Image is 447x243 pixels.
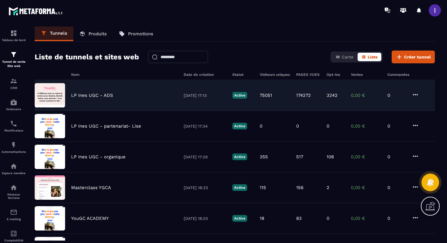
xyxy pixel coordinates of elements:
[71,72,178,77] h6: Nom
[2,193,26,199] p: Réseaux Sociaux
[296,123,299,129] p: 0
[332,53,357,61] button: Carte
[2,239,26,242] p: Comptabilité
[260,154,268,160] p: 355
[10,99,17,106] img: automations
[351,123,381,129] p: 0,00 €
[387,154,406,160] p: 0
[71,185,111,190] p: Masterclass YGCA
[351,93,381,98] p: 0,00 €
[392,51,435,63] button: Créer tunnel
[35,175,65,200] img: image
[296,72,321,77] h6: PAGES VUES
[35,26,73,41] a: Tunnels
[296,185,303,190] p: 156
[2,129,26,132] p: Planificateur
[327,154,334,160] p: 108
[351,216,381,221] p: 0,00 €
[71,93,113,98] p: LP Ines UGC - ADS
[50,30,67,36] p: Tunnels
[327,185,329,190] p: 2
[2,179,26,204] a: social-networksocial-networkRéseaux Sociaux
[35,51,139,63] h2: Liste de tunnels et sites web
[35,206,65,231] img: image
[387,93,406,98] p: 0
[10,120,17,127] img: scheduler
[2,60,26,68] p: Tunnel de vente Site web
[232,92,247,99] p: Active
[184,124,226,129] p: [DATE] 17:34
[327,93,338,98] p: 3242
[260,72,290,77] h6: Visiteurs uniques
[232,215,247,222] p: Active
[2,73,26,94] a: formationformationCRM
[2,94,26,115] a: automationsautomationsWebinaire
[2,204,26,225] a: emailemailE-mailing
[368,55,378,59] span: Liste
[296,216,302,221] p: 83
[184,93,226,98] p: [DATE] 17:13
[327,216,329,221] p: 0
[260,216,264,221] p: 18
[9,5,63,16] img: logo
[296,93,311,98] p: 174272
[2,137,26,158] a: automationsautomationsAutomatisations
[10,51,17,58] img: formation
[184,72,226,77] h6: Date de création
[35,114,65,138] img: image
[2,217,26,221] p: E-mailing
[35,83,65,107] img: image
[10,230,17,237] img: accountant
[71,216,109,221] p: YouGC ACADEMY
[10,30,17,37] img: formation
[10,141,17,149] img: automations
[184,155,226,159] p: [DATE] 17:29
[71,123,141,129] p: LP Ines UGC - partenariat- Lise
[184,185,226,190] p: [DATE] 18:33
[232,123,247,129] p: Active
[10,163,17,170] img: automations
[2,86,26,90] p: CRM
[88,31,107,37] p: Produits
[260,185,266,190] p: 115
[387,185,406,190] p: 0
[10,77,17,85] img: formation
[351,185,381,190] p: 0,00 €
[128,31,153,37] p: Promotions
[327,72,345,77] h6: Opt-ins
[296,154,303,160] p: 517
[358,53,381,61] button: Liste
[387,72,409,77] h6: Commandes
[35,145,65,169] img: image
[113,26,159,41] a: Promotions
[2,25,26,46] a: formationformationTableau de bord
[71,154,126,160] p: LP Ines UGC - organique
[260,123,262,129] p: 0
[232,72,254,77] h6: Statut
[10,209,17,216] img: email
[404,54,431,60] span: Créer tunnel
[10,184,17,191] img: social-network
[2,107,26,111] p: Webinaire
[232,184,247,191] p: Active
[73,26,113,41] a: Produits
[2,115,26,137] a: schedulerschedulerPlanificateur
[2,150,26,153] p: Automatisations
[327,123,329,129] p: 0
[351,72,381,77] h6: Ventes
[2,158,26,179] a: automationsautomationsEspace membre
[2,46,26,73] a: formationformationTunnel de vente Site web
[2,171,26,175] p: Espace membre
[342,55,353,59] span: Carte
[260,93,272,98] p: 75051
[387,216,406,221] p: 0
[351,154,381,160] p: 0,00 €
[387,123,406,129] p: 0
[184,216,226,221] p: [DATE] 18:20
[2,38,26,42] p: Tableau de bord
[232,153,247,160] p: Active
